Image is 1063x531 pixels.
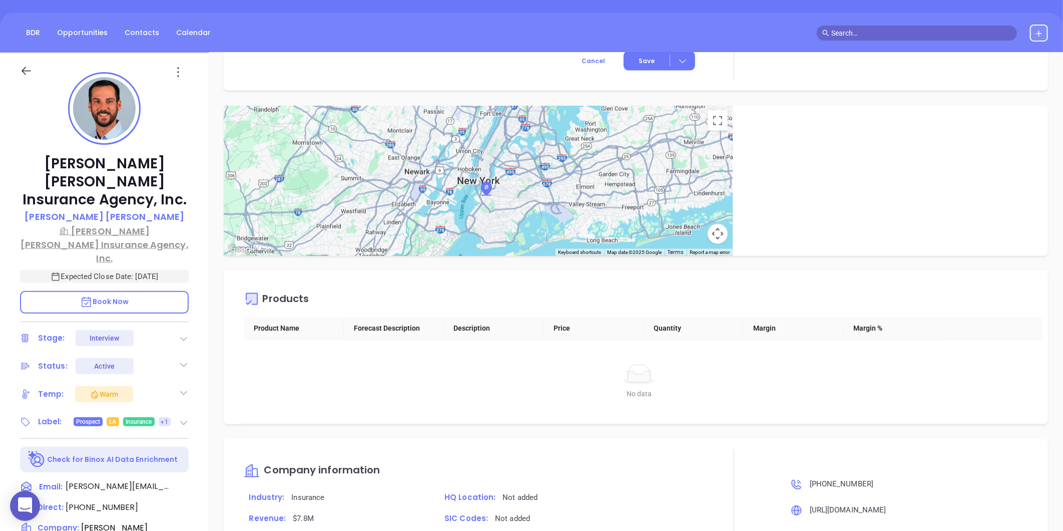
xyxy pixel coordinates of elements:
[582,57,605,65] span: Cancel
[38,331,65,346] div: Stage:
[126,416,152,427] span: Insurance
[73,77,136,140] img: profile-user
[66,501,138,513] span: [PHONE_NUMBER]
[25,210,184,223] p: [PERSON_NAME] [PERSON_NAME]
[47,454,178,465] p: Check for Binox AI Data Enrichment
[249,492,284,503] span: Industry:
[38,502,64,512] span: Direct :
[444,492,495,503] span: HQ Location:
[708,111,728,131] button: Toggle fullscreen view
[20,25,46,41] a: BDR
[558,249,601,256] button: Keyboard shortcuts
[607,249,662,255] span: Map data ©2025 Google
[76,416,101,427] span: Prospect
[80,297,129,307] span: Book Now
[119,25,165,41] a: Contacts
[843,317,943,341] th: Margin %
[94,358,115,374] div: Active
[502,493,538,502] span: Not added
[20,224,189,265] a: [PERSON_NAME] [PERSON_NAME] Insurance Agency, Inc.
[810,480,873,489] span: [PHONE_NUMBER]
[624,51,695,71] button: Save
[161,416,168,427] span: +1
[25,210,184,224] a: [PERSON_NAME] [PERSON_NAME]
[708,224,728,244] button: Map camera controls
[822,30,829,37] span: search
[291,493,324,502] span: Insurance
[262,294,309,307] div: Products
[170,25,217,41] a: Calendar
[226,243,259,256] img: Google
[743,317,843,341] th: Margin
[810,506,886,515] span: [URL][DOMAIN_NAME]
[90,388,118,400] div: Warm
[639,57,655,66] span: Save
[644,317,744,341] th: Quantity
[20,270,189,283] p: Expected Close Date: [DATE]
[226,243,259,256] a: Open this area in Google Maps (opens a new window)
[444,513,488,524] span: SIC Codes:
[249,513,286,524] span: Revenue:
[38,387,64,402] div: Temp:
[244,317,344,341] th: Product Name
[293,514,314,523] span: $7.8M
[256,389,1022,400] div: No data
[264,463,380,477] span: Company information
[90,330,120,346] div: Interview
[39,480,63,493] span: Email:
[38,359,68,374] div: Status:
[244,465,380,477] a: Company information
[544,317,644,341] th: Price
[38,414,62,429] div: Label:
[51,25,114,41] a: Opportunities
[831,28,1011,39] input: Search…
[66,480,171,492] span: [PERSON_NAME][EMAIL_ADDRESS][DOMAIN_NAME]
[668,248,684,256] a: Terms (opens in new tab)
[28,451,46,468] img: Ai-Enrich-DaqCidB-.svg
[495,514,530,523] span: Not added
[344,317,444,341] th: Forecast Description
[444,317,544,341] th: Description
[690,249,730,255] a: Report a map error
[563,51,624,71] button: Cancel
[20,155,189,209] p: [PERSON_NAME] [PERSON_NAME] Insurance Agency, Inc.
[109,416,116,427] span: LA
